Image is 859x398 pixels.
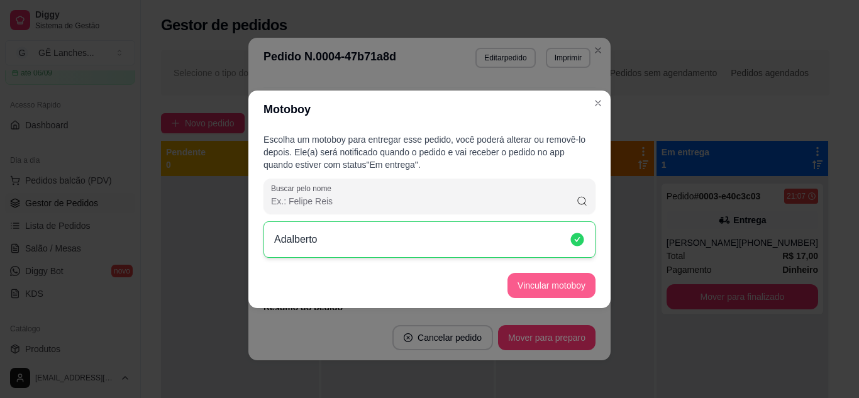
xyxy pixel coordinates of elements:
[507,273,596,298] button: Vincular motoboy
[588,93,608,113] button: Close
[263,133,596,171] p: Escolha um motoboy para entregar esse pedido, você poderá alterar ou removê-lo depois. Ele(a) ser...
[271,195,576,207] input: Buscar pelo nome
[274,232,318,247] p: Adalberto
[248,91,611,128] header: Motoboy
[271,183,336,194] label: Buscar pelo nome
